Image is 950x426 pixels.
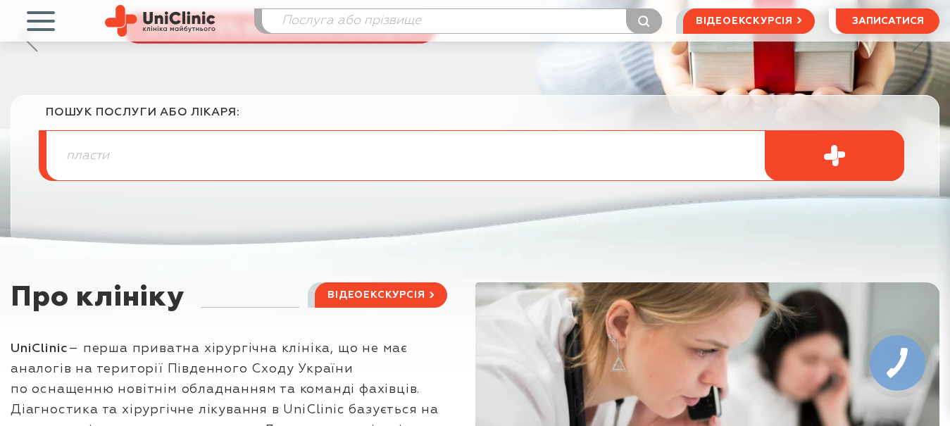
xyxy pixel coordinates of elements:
[262,9,661,33] input: Послуга або прізвище
[315,282,446,308] a: відеоекскурсія
[852,16,924,26] span: записатися
[683,8,815,34] a: відеоекскурсія
[327,283,425,307] span: відеоекскурсія
[836,8,939,34] button: записатися
[696,9,793,33] span: відеоекскурсія
[46,131,904,180] input: Послуга або прізвище
[105,5,215,37] img: Uniclinic
[46,106,904,130] div: пошук послуги або лікаря:
[11,342,68,355] strong: UniСlinic
[11,282,185,335] div: Про клініку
